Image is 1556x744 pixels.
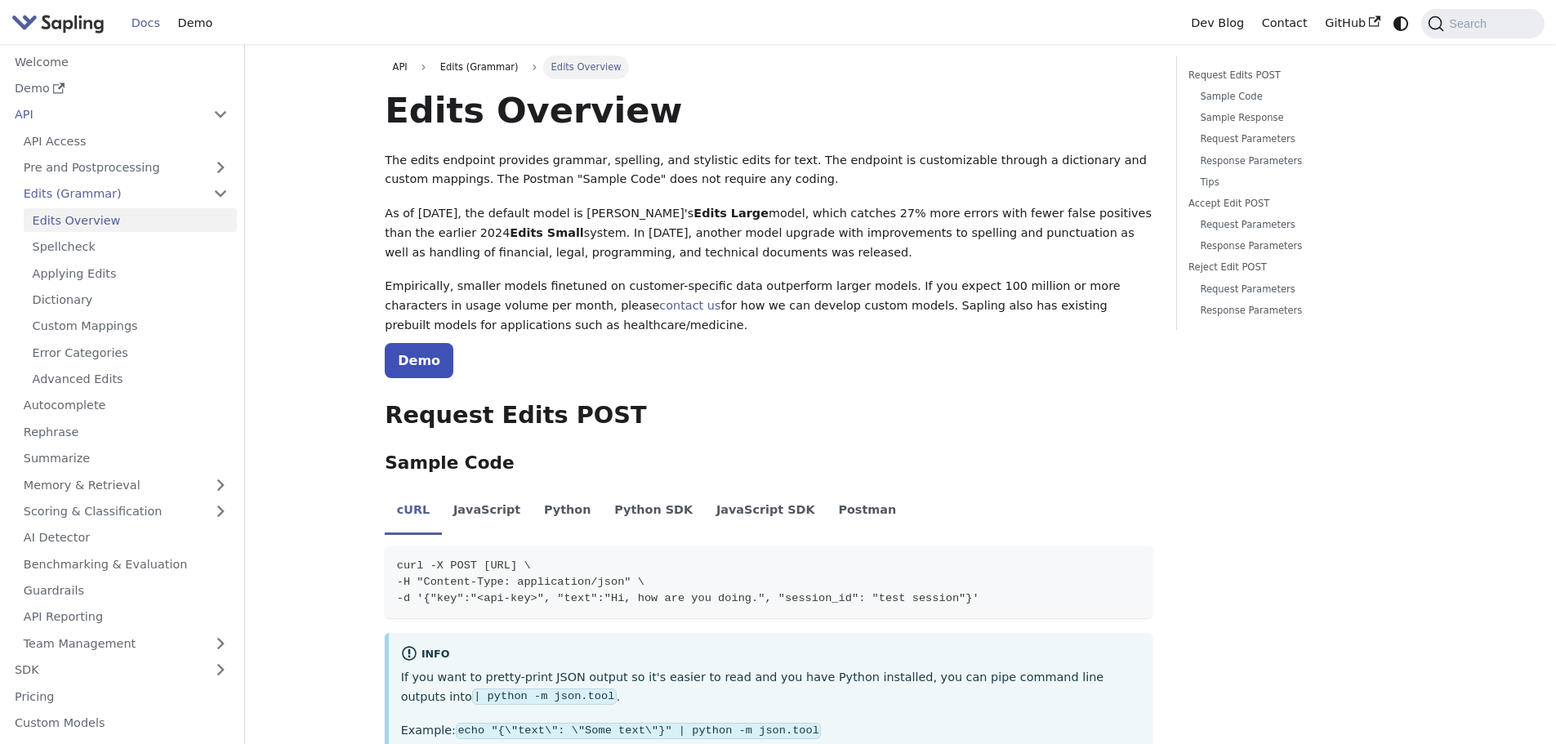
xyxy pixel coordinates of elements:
p: Empirically, smaller models finetuned on customer-specific data outperform larger models. If you ... [385,277,1153,335]
a: Request Parameters [1200,217,1404,233]
a: Scoring & Classification [15,500,237,523]
a: Reject Edit POST [1188,260,1410,275]
a: Dev Blog [1182,11,1252,36]
button: Collapse sidebar category 'API' [204,103,237,127]
strong: Edits Small [510,226,583,239]
span: API [393,61,408,73]
a: SDK [6,658,204,682]
code: | python -m json.tool [472,688,617,705]
a: Contact [1253,11,1317,36]
a: Request Parameters [1200,282,1404,297]
a: Sapling.aiSapling.ai [11,11,110,35]
span: Search [1444,17,1496,30]
a: Request Edits POST [1188,68,1410,83]
a: contact us [659,299,720,312]
p: Example: [401,721,1141,741]
a: Tips [1200,175,1404,190]
a: Response Parameters [1200,238,1404,254]
img: Sapling.ai [11,11,105,35]
a: API Access [15,129,237,153]
span: Edits Overview [543,56,629,78]
a: Rephrase [15,420,237,443]
a: Welcome [6,50,237,74]
li: JavaScript [442,489,533,535]
a: Benchmarking & Evaluation [15,552,237,576]
a: Request Parameters [1200,131,1404,147]
a: Sample Code [1200,89,1404,105]
a: Demo [169,11,221,36]
a: Accept Edit POST [1188,196,1410,212]
a: API Reporting [15,605,237,629]
a: Autocomplete [15,394,237,417]
h2: Request Edits POST [385,401,1153,430]
span: curl -X POST [URL] \ [397,559,531,572]
a: Pre and Postprocessing [15,156,237,180]
a: Dictionary [24,288,237,312]
a: Response Parameters [1200,303,1404,319]
p: If you want to pretty-print JSON output so it's easier to read and you have Python installed, you... [401,668,1141,707]
a: Memory & Retrieval [15,473,237,497]
li: Python [533,489,603,535]
a: Sample Response [1200,110,1404,126]
nav: Breadcrumbs [385,56,1153,78]
a: API [385,56,415,78]
h1: Edits Overview [385,88,1153,132]
p: The edits endpoint provides grammar, spelling, and stylistic edits for text. The endpoint is cust... [385,151,1153,190]
a: AI Detector [15,526,237,550]
li: Python SDK [603,489,705,535]
a: Summarize [15,447,237,470]
a: API [6,103,204,127]
a: Team Management [15,631,237,655]
a: Error Categories [24,341,237,364]
a: GitHub [1316,11,1389,36]
code: echo "{\"text\": \"Some text\"}" | python -m json.tool [456,723,821,739]
a: Custom Mappings [24,314,237,338]
div: info [401,645,1141,665]
a: Pricing [6,684,237,708]
a: Advanced Edits [24,368,237,391]
a: Demo [385,343,453,378]
li: JavaScript SDK [705,489,827,535]
p: As of [DATE], the default model is [PERSON_NAME]'s model, which catches 27% more errors with fewe... [385,204,1153,262]
a: Guardrails [15,579,237,603]
button: Switch between dark and light mode (currently system mode) [1389,11,1413,35]
button: Expand sidebar category 'SDK' [204,658,237,682]
span: -H "Content-Type: application/json" \ [397,576,644,588]
h3: Sample Code [385,452,1153,474]
a: Spellcheck [24,235,237,259]
a: Custom Models [6,711,237,735]
a: Docs [123,11,169,36]
a: Applying Edits [24,261,237,285]
li: Postman [827,489,908,535]
a: Demo [6,77,237,100]
strong: Edits Large [693,207,769,220]
button: Search (Command+K) [1421,9,1544,38]
a: Edits Overview [24,208,237,232]
li: cURL [385,489,441,535]
a: Response Parameters [1200,154,1404,169]
a: Edits (Grammar) [15,182,237,206]
span: -d '{"key":"<api-key>", "text":"Hi, how are you doing.", "session_id": "test session"}' [397,592,979,604]
span: Edits (Grammar) [432,56,525,78]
